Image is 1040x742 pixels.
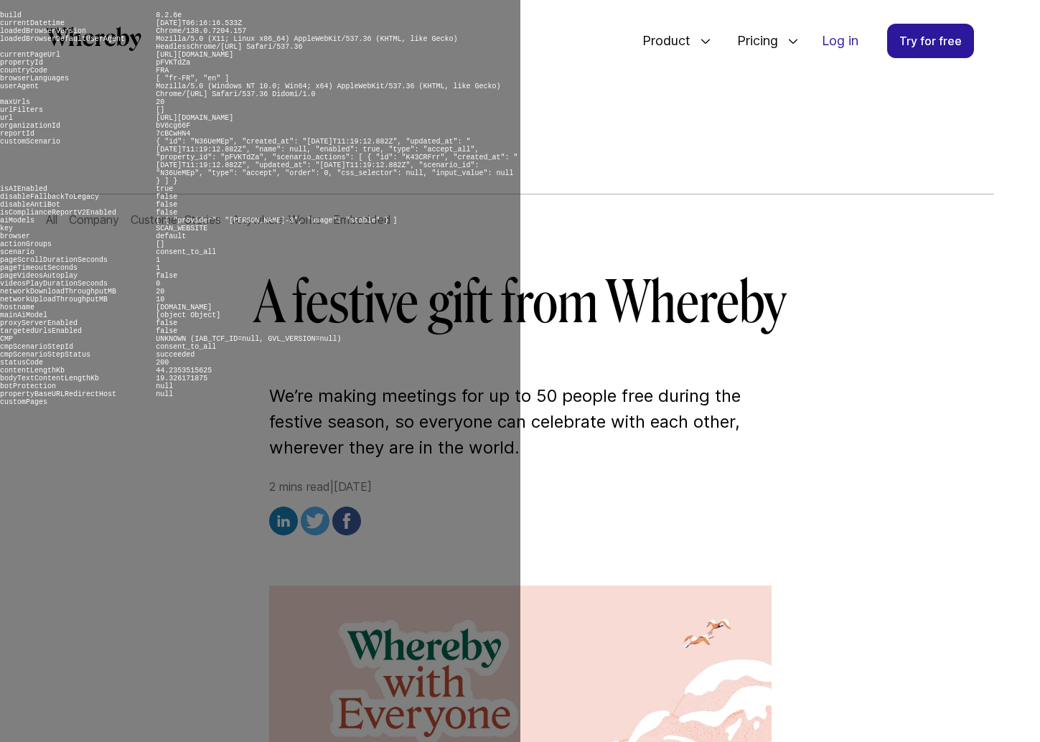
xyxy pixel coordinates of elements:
[156,272,177,280] pre: false
[156,264,160,272] pre: 1
[156,35,457,51] pre: Mozilla/5.0 (X11; Linux x86_64) AppleWebKit/537.36 (KHTML, like Gecko) HeadlessChrome/[URL] Safar...
[156,130,190,138] pre: 7cBCwHN4
[156,351,195,359] pre: succeeded
[156,375,207,382] pre: 19.326171875
[156,59,190,67] pre: pFVKTdZa
[156,51,233,59] pre: [URL][DOMAIN_NAME]
[156,122,190,130] pre: bV6cg66F
[156,311,220,319] pre: [object Object]
[156,114,233,122] pre: [URL][DOMAIN_NAME]
[156,233,186,240] pre: default
[156,11,182,19] pre: 8.2.6e
[156,304,212,311] pre: [DOMAIN_NAME]
[156,296,164,304] pre: 10
[156,185,173,193] pre: true
[156,390,173,398] pre: null
[156,288,164,296] pre: 20
[887,24,974,58] a: Try for free
[156,106,164,114] pre: []
[156,209,177,217] pre: false
[269,383,772,461] p: We’re making meetings for up to 50 people free during the festive season, so everyone can celebra...
[156,19,242,27] pre: [DATE]T06:16:16.533Z
[156,98,164,106] pre: 20
[156,83,500,98] pre: Mozilla/5.0 (Windows NT 10.0; Win64; x64) AppleWebKit/537.36 (KHTML, like Gecko) Chrome/[URL] Saf...
[156,319,177,327] pre: false
[810,24,870,57] a: Log in
[156,367,212,375] pre: 44.2353515625
[156,256,160,264] pre: 1
[156,201,177,209] pre: false
[156,335,341,343] pre: UNKNOWN (IAB_TCF_ID=null, GVL_VERSION=null)
[156,382,173,390] pre: null
[156,138,517,185] pre: { "id": "N36UeMEp", "created_at": "[DATE]T11:19:12.882Z", "updated_at": "[DATE]T11:19:12.882Z", "...
[156,248,216,256] pre: consent_to_all
[156,225,207,233] pre: SCAN_WEBSITE
[156,343,216,351] pre: consent_to_all
[156,217,397,225] pre: [ { "provider": "[PERSON_NAME]-3", "usage": "stable" } ]
[107,268,934,337] h1: A festive gift from Whereby
[723,17,782,65] span: Pricing
[156,280,160,288] pre: 0
[156,327,177,335] pre: false
[156,193,177,201] pre: false
[156,67,169,75] pre: FRA
[156,240,164,248] pre: []
[156,359,169,367] pre: 200
[269,478,772,540] div: 2 mins read | [DATE]
[156,27,246,35] pre: Chrome/138.0.7204.157
[156,75,229,83] pre: [ "fr-FR", "en" ]
[628,17,694,65] span: Product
